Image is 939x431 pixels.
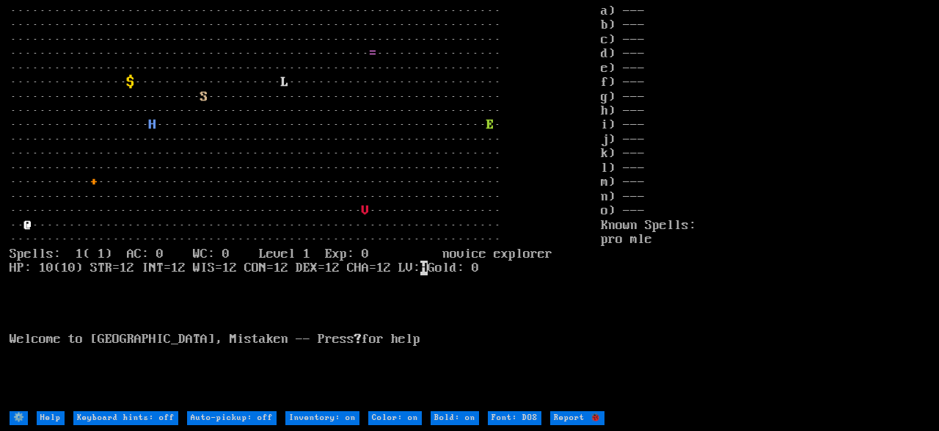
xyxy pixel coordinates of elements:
stats: a) --- b) --- c) --- d) --- e) --- f) --- g) --- h) --- i) --- j) --- k) --- l) --- m) --- n) ---... [601,4,929,410]
input: Bold: on [431,411,479,425]
font: $ [127,75,134,90]
font: + [90,175,98,189]
font: E [486,117,494,132]
b: ? [354,332,362,347]
input: Font: DOS [488,411,541,425]
font: V [362,203,369,218]
mark: H [420,261,428,275]
font: H [149,117,156,132]
input: Keyboard hints: off [73,411,178,425]
font: = [369,46,376,61]
input: Auto-pickup: off [187,411,277,425]
font: L [281,75,288,90]
font: @ [24,218,32,233]
input: Help [37,411,65,425]
input: ⚙️ [10,411,28,425]
input: Color: on [368,411,422,425]
input: Report 🐞 [550,411,604,425]
font: S [200,90,208,104]
larn: ··································································· ·····························... [10,4,601,410]
input: Inventory: on [285,411,359,425]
